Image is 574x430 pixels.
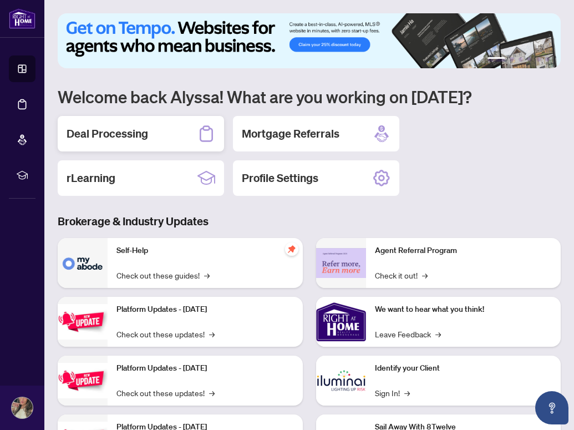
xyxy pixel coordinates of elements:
p: Self-Help [116,245,294,257]
p: We want to hear what you think! [375,303,552,316]
h2: rLearning [67,170,115,186]
p: Platform Updates - [DATE] [116,362,294,375]
button: 4 [527,57,532,62]
img: We want to hear what you think! [316,297,366,347]
a: Check out these updates!→ [116,328,215,340]
img: logo [9,8,35,29]
span: → [435,328,441,340]
span: pushpin [285,242,298,256]
span: → [209,387,215,399]
button: 3 [519,57,523,62]
button: Open asap [535,391,568,424]
h2: Deal Processing [67,126,148,141]
a: Check it out!→ [375,269,428,281]
img: Identify your Client [316,356,366,406]
img: Agent Referral Program [316,248,366,279]
span: → [209,328,215,340]
p: Platform Updates - [DATE] [116,303,294,316]
button: 5 [536,57,541,62]
img: Slide 0 [58,13,561,68]
img: Profile Icon [12,397,33,418]
span: → [422,269,428,281]
span: → [204,269,210,281]
button: 6 [545,57,550,62]
button: 2 [510,57,514,62]
p: Agent Referral Program [375,245,552,257]
a: Sign In!→ [375,387,410,399]
p: Identify your Client [375,362,552,375]
h2: Profile Settings [242,170,318,186]
img: Platform Updates - July 8, 2025 [58,363,108,398]
h1: Welcome back Alyssa! What are you working on [DATE]? [58,86,561,107]
img: Self-Help [58,238,108,288]
a: Check out these updates!→ [116,387,215,399]
span: → [404,387,410,399]
h2: Mortgage Referrals [242,126,339,141]
h3: Brokerage & Industry Updates [58,214,561,229]
a: Leave Feedback→ [375,328,441,340]
a: Check out these guides!→ [116,269,210,281]
button: 1 [487,57,505,62]
img: Platform Updates - July 21, 2025 [58,304,108,339]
